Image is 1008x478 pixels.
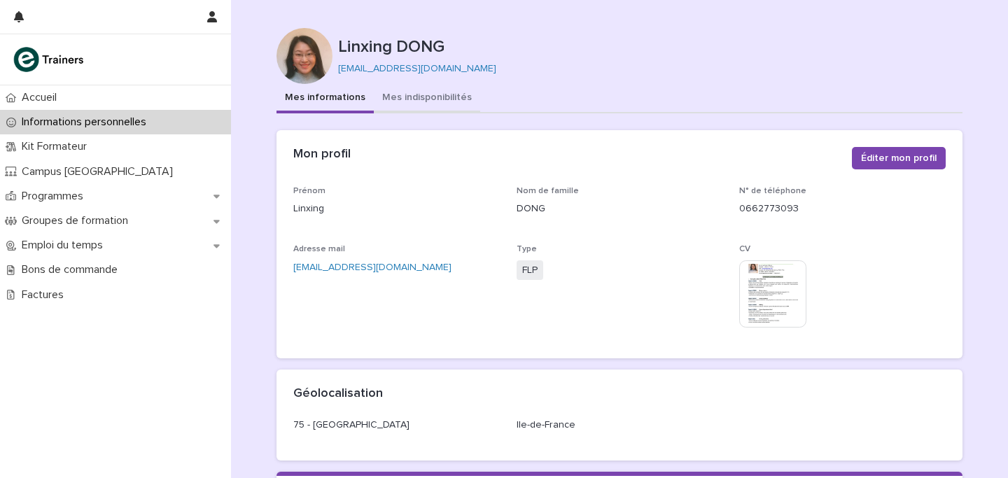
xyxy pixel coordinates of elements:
[517,245,537,253] span: Type
[517,187,579,195] span: Nom de famille
[276,84,374,113] button: Mes informations
[861,151,937,165] span: Éditer mon profil
[16,115,157,129] p: Informations personnelles
[16,239,114,252] p: Emploi du temps
[739,245,750,253] span: CV
[16,263,129,276] p: Bons de commande
[16,190,94,203] p: Programmes
[293,262,451,272] a: [EMAIL_ADDRESS][DOMAIN_NAME]
[852,147,946,169] button: Éditer mon profil
[338,37,957,57] p: Linxing DONG
[293,386,383,402] h2: Géolocalisation
[739,187,806,195] span: N° de téléphone
[293,418,500,433] p: 75 - [GEOGRAPHIC_DATA]
[293,187,325,195] span: Prénom
[293,147,351,162] h2: Mon profil
[517,418,723,433] p: Ile-de-France
[338,64,496,73] a: [EMAIL_ADDRESS][DOMAIN_NAME]
[16,288,75,302] p: Factures
[374,84,480,113] button: Mes indisponibilités
[293,202,500,216] p: Linxing
[11,45,88,73] img: K0CqGN7SDeD6s4JG8KQk
[16,91,68,104] p: Accueil
[16,140,98,153] p: Kit Formateur
[293,245,345,253] span: Adresse mail
[739,202,946,216] p: 0662773093
[517,202,723,216] p: DONG
[16,165,184,178] p: Campus [GEOGRAPHIC_DATA]
[16,214,139,227] p: Groupes de formation
[517,260,543,281] span: FLP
